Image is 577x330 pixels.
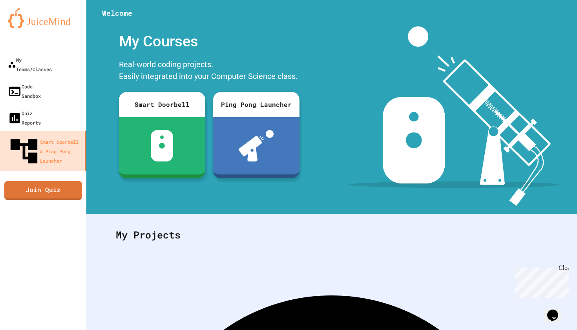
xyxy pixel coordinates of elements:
[512,264,569,298] iframe: chat widget
[213,92,299,117] div: Ping Pong Launcher
[8,55,52,74] div: My Teams/Classes
[8,108,41,127] div: Quiz Reports
[119,92,205,117] div: Smart Doorbell
[151,130,173,161] img: sdb-white.svg
[8,135,82,167] div: Smart Doorbell & Ping Pong Launcher
[3,3,54,50] div: Chat with us now!Close
[108,220,555,250] div: My Projects
[8,82,41,101] div: Code Sandbox
[4,181,82,200] a: Join Quiz
[349,26,559,206] img: banner-image-my-projects.png
[115,26,303,57] div: My Courses
[115,57,303,86] div: Real-world coding projects. Easily integrated into your Computer Science class.
[8,8,79,28] img: logo-orange.svg
[544,299,569,322] iframe: chat widget
[239,130,274,161] img: ppl-with-ball.png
